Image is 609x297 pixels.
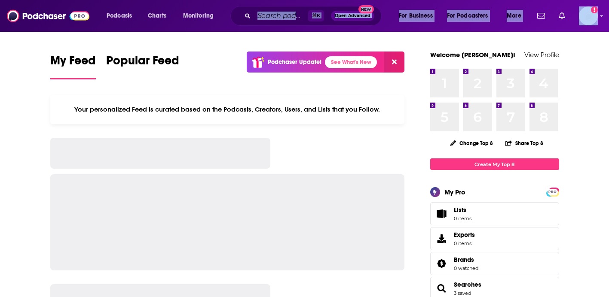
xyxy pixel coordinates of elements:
span: Podcasts [107,10,132,22]
a: Brands [433,258,450,270]
span: 0 items [454,240,475,246]
span: Logged in as jciarczynski [579,6,598,25]
a: Create My Top 8 [430,158,559,170]
button: open menu [501,9,532,23]
span: Popular Feed [106,53,179,73]
span: Exports [433,233,450,245]
button: open menu [393,9,444,23]
button: Change Top 8 [445,138,499,148]
span: Brands [454,256,474,264]
img: Podchaser - Follow, Share and Rate Podcasts [7,8,89,24]
span: More [507,10,521,22]
span: ⌘ K [308,10,324,21]
p: Podchaser Update! [268,58,321,66]
a: PRO [548,188,558,195]
a: Searches [433,282,450,294]
span: Lists [454,206,466,214]
a: Show notifications dropdown [555,9,569,23]
input: Search podcasts, credits, & more... [254,9,308,23]
a: 0 watched [454,265,478,271]
svg: Add a profile image [591,6,598,13]
a: 3 saved [454,290,471,296]
a: Charts [142,9,171,23]
button: Show profile menu [579,6,598,25]
span: For Podcasters [447,10,488,22]
span: Lists [454,206,471,214]
a: Brands [454,256,478,264]
a: Lists [430,202,559,225]
img: User Profile [579,6,598,25]
button: open menu [441,9,501,23]
span: Brands [430,252,559,275]
a: Show notifications dropdown [534,9,548,23]
a: Searches [454,281,481,288]
button: Share Top 8 [505,135,544,152]
button: Open AdvancedNew [331,11,374,21]
span: Charts [148,10,166,22]
span: Exports [454,231,475,239]
div: My Pro [444,188,465,196]
span: New [358,5,374,13]
a: Welcome [PERSON_NAME]! [430,51,515,59]
span: My Feed [50,53,96,73]
span: Monitoring [183,10,214,22]
a: My Feed [50,53,96,79]
button: open menu [101,9,143,23]
span: PRO [548,189,558,195]
button: open menu [177,9,225,23]
a: View Profile [524,51,559,59]
div: Search podcasts, credits, & more... [239,6,390,26]
a: Exports [430,227,559,250]
a: See What's New [325,56,377,68]
span: 0 items [454,215,471,221]
span: Lists [433,208,450,220]
span: Open Advanced [335,14,370,18]
div: Your personalized Feed is curated based on the Podcasts, Creators, Users, and Lists that you Follow. [50,95,405,124]
span: For Business [399,10,433,22]
a: Popular Feed [106,53,179,79]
